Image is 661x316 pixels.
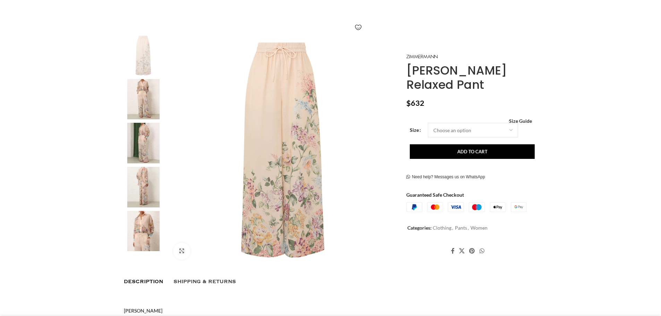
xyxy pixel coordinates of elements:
[406,99,411,108] span: $
[124,279,163,284] span: Description
[467,246,477,256] a: Pinterest social link
[122,167,164,207] img: Zimmermann dresses
[449,246,457,256] a: Facebook social link
[406,202,527,212] img: guaranteed-safe-checkout-bordered.j
[477,246,486,256] a: WhatsApp social link
[122,123,164,163] img: Zimmermann dress
[468,224,469,232] span: ,
[168,35,398,265] img: Zimmermann Halliday Relaxed Pant
[122,211,164,251] img: Zimmermann dress
[457,246,467,256] a: X social link
[406,191,464,197] strong: Guaranteed Safe Checkout
[455,225,467,231] a: Pants
[122,35,164,76] img: Zimmermann dress
[471,225,488,231] a: Women
[452,224,453,232] span: ,
[122,79,164,120] img: Zimmermann dresses
[433,225,451,231] a: Clothing
[406,174,485,180] a: Need help? Messages us on WhatsApp
[407,225,432,231] span: Categories:
[410,126,421,134] label: Size
[406,54,438,58] img: Zimmermann
[410,144,535,159] button: Add to cart
[124,308,162,314] a: [PERSON_NAME]
[406,63,537,92] h1: [PERSON_NAME] Relaxed Pant
[406,99,424,108] bdi: 632
[173,279,236,284] span: Shipping & Returns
